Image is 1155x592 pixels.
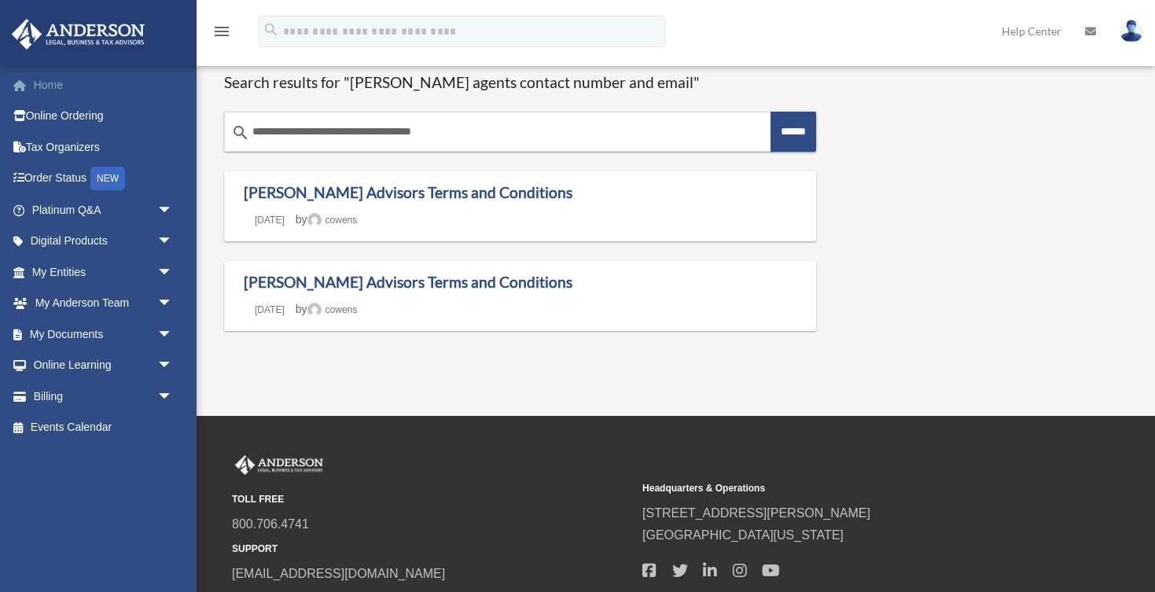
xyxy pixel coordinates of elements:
a: My Anderson Teamarrow_drop_down [11,288,197,319]
a: Order StatusNEW [11,163,197,195]
i: search [231,123,250,142]
span: arrow_drop_down [157,350,189,382]
a: My Entitiesarrow_drop_down [11,256,197,288]
i: search [263,21,280,39]
a: [PERSON_NAME] Advisors Terms and Conditions [244,273,572,291]
a: cowens [307,304,358,315]
img: Anderson Advisors Platinum Portal [232,455,326,476]
span: arrow_drop_down [157,226,189,258]
small: TOLL FREE [232,491,631,508]
img: Anderson Advisors Platinum Portal [7,19,149,50]
span: by [296,213,357,226]
span: arrow_drop_down [157,256,189,289]
a: cowens [307,215,358,226]
a: [PERSON_NAME] Advisors Terms and Conditions [244,183,572,201]
a: Billingarrow_drop_down [11,381,197,412]
span: by [296,303,357,315]
span: arrow_drop_down [157,318,189,351]
a: [DATE] [244,215,296,226]
div: NEW [90,167,125,190]
small: SUPPORT [232,541,631,557]
a: Online Ordering [11,101,197,132]
a: My Documentsarrow_drop_down [11,318,197,350]
a: [STREET_ADDRESS][PERSON_NAME] [642,506,870,520]
span: arrow_drop_down [157,194,189,226]
a: Events Calendar [11,412,197,443]
a: [GEOGRAPHIC_DATA][US_STATE] [642,528,844,542]
span: arrow_drop_down [157,381,189,413]
a: [EMAIL_ADDRESS][DOMAIN_NAME] [232,567,445,580]
a: Digital Productsarrow_drop_down [11,226,197,257]
a: [DATE] [244,304,296,315]
a: Home [11,69,197,101]
a: Tax Organizers [11,131,197,163]
img: User Pic [1120,20,1143,42]
a: Online Learningarrow_drop_down [11,350,197,381]
a: menu [212,28,231,41]
i: menu [212,22,231,41]
a: 800.706.4741 [232,517,309,531]
small: Headquarters & Operations [642,480,1042,497]
span: arrow_drop_down [157,288,189,320]
a: Platinum Q&Aarrow_drop_down [11,194,197,226]
h1: Search results for "[PERSON_NAME] agents contact number and email" [224,73,816,93]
